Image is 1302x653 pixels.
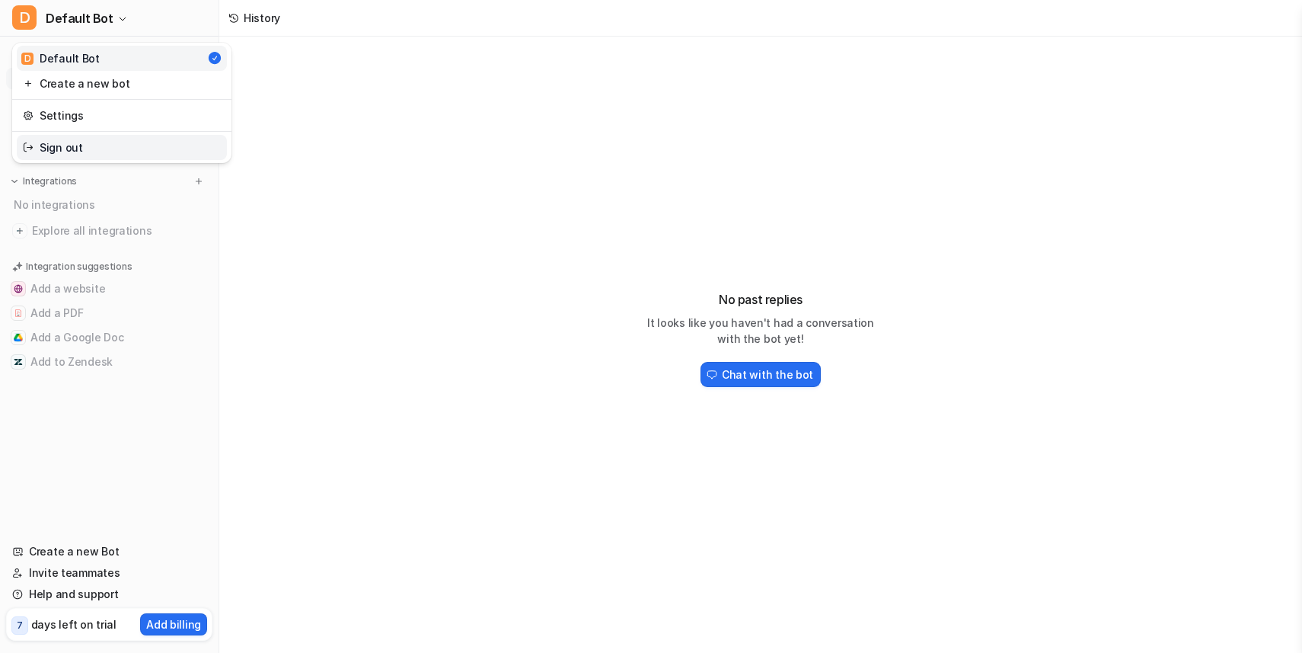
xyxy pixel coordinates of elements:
[17,135,227,160] a: Sign out
[21,53,34,65] span: D
[12,43,231,163] div: DDefault Bot
[17,103,227,128] a: Settings
[21,50,100,66] div: Default Bot
[23,75,34,91] img: reset
[17,71,227,96] a: Create a new bot
[46,8,113,29] span: Default Bot
[23,107,34,123] img: reset
[12,5,37,30] span: D
[23,139,34,155] img: reset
